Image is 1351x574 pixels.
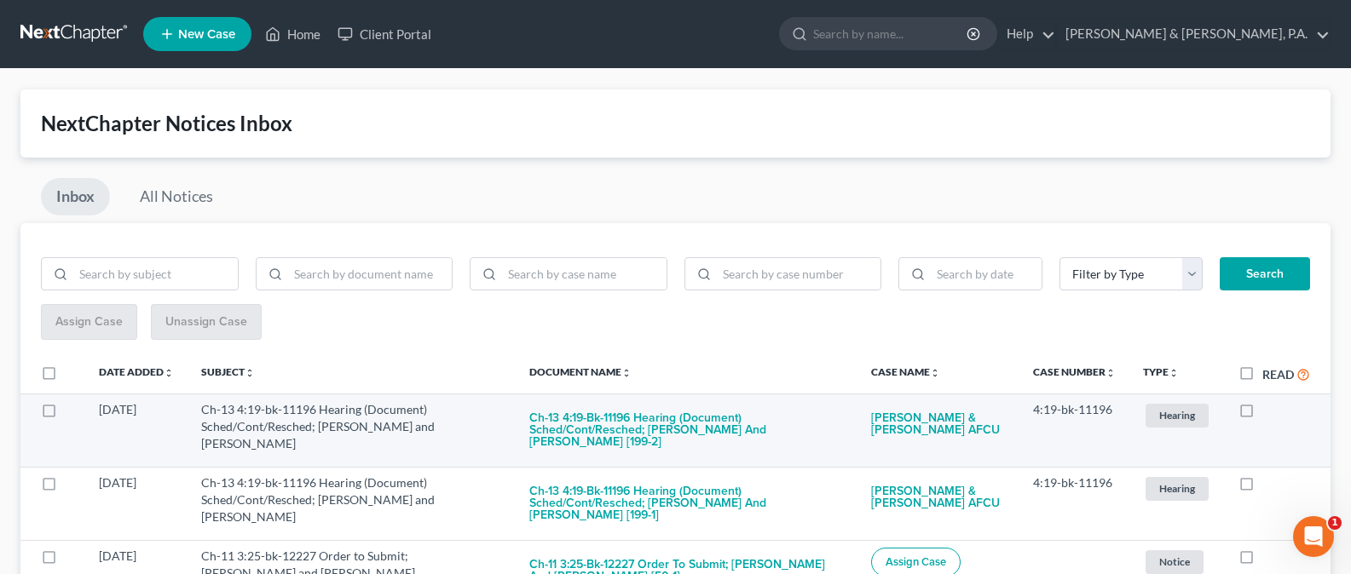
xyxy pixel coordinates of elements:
iframe: Intercom live chat [1293,516,1334,557]
button: Ch-13 4:19-bk-11196 Hearing (Document) Sched/Cont/Resched; [PERSON_NAME] and [PERSON_NAME] [199-1] [529,474,844,532]
i: unfold_more [164,368,174,378]
a: Help [998,19,1055,49]
input: Search by name... [813,18,969,49]
a: [PERSON_NAME] & [PERSON_NAME], P.A. [1057,19,1330,49]
td: [DATE] [85,393,188,467]
span: Assign Case [886,555,946,569]
i: unfold_more [1106,368,1116,378]
a: Date Addedunfold_more [99,365,174,378]
input: Search by case name [502,258,667,290]
i: unfold_more [245,368,255,378]
span: Notice [1146,550,1204,573]
div: NextChapter Notices Inbox [41,110,1310,137]
td: 4:19-bk-11196 [1019,467,1129,540]
span: 1 [1328,516,1342,530]
td: 4:19-bk-11196 [1019,393,1129,467]
a: Case Numberunfold_more [1033,365,1116,378]
a: Hearing [1143,474,1211,502]
i: unfold_more [1169,368,1179,378]
button: Search [1220,257,1310,291]
span: Hearing [1146,477,1209,500]
a: Client Portal [329,19,440,49]
a: Document Nameunfold_more [529,365,632,378]
i: unfold_more [621,368,632,378]
input: Search by document name [288,258,453,290]
label: Read [1262,365,1294,383]
td: Ch-13 4:19-bk-11196 Hearing (Document) Sched/Cont/Resched; [PERSON_NAME] and [PERSON_NAME] [188,467,516,540]
td: [DATE] [85,467,188,540]
span: New Case [178,28,235,41]
input: Search by subject [73,258,238,290]
a: Subjectunfold_more [201,365,255,378]
a: Inbox [41,178,110,215]
a: Case Nameunfold_more [871,365,940,378]
td: Ch-13 4:19-bk-11196 Hearing (Document) Sched/Cont/Resched; [PERSON_NAME] and [PERSON_NAME] [188,393,516,467]
input: Search by date [931,258,1042,290]
a: [PERSON_NAME] & [PERSON_NAME] AFCU [871,401,1006,447]
a: Hearing [1143,401,1211,429]
button: Ch-13 4:19-bk-11196 Hearing (Document) Sched/Cont/Resched; [PERSON_NAME] and [PERSON_NAME] [199-2] [529,401,844,459]
span: Hearing [1146,404,1209,427]
a: Typeunfold_more [1143,365,1179,378]
a: Home [257,19,329,49]
i: unfold_more [930,368,940,378]
input: Search by case number [717,258,881,290]
a: All Notices [124,178,228,215]
a: [PERSON_NAME] & [PERSON_NAME] AFCU [871,474,1006,520]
